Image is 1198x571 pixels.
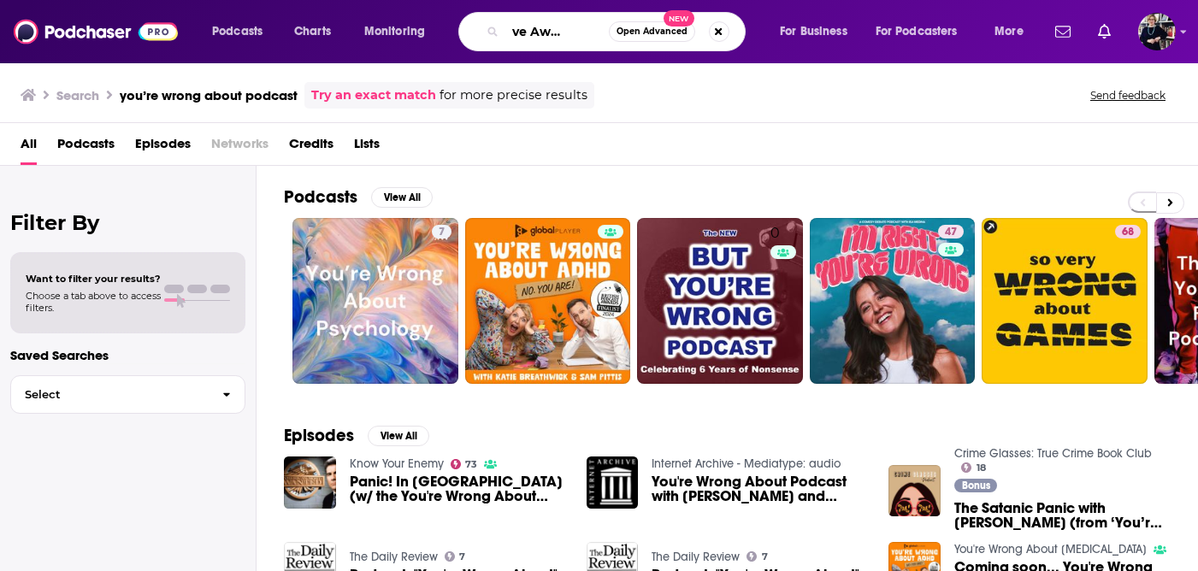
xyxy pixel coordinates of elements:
[26,290,161,314] span: Choose a tab above to access filters.
[211,130,269,165] span: Networks
[982,218,1148,384] a: 68
[876,20,958,44] span: For Podcasters
[368,426,429,446] button: View All
[954,446,1152,461] a: Crime Glasses: True Crime Book Club
[465,461,477,468] span: 73
[609,21,695,42] button: Open AdvancedNew
[1122,224,1134,241] span: 68
[284,425,354,446] h2: Episodes
[1091,17,1118,46] a: Show notifications dropdown
[284,425,429,446] a: EpisodesView All
[371,187,433,208] button: View All
[983,18,1045,45] button: open menu
[768,18,869,45] button: open menu
[652,474,868,503] a: You're Wrong About Podcast with Sarah Marshall and Matthew Hobbes
[1138,13,1176,50] img: User Profile
[587,456,639,509] img: You're Wrong About Podcast with Sarah Marshall and Matthew Hobbes
[294,20,331,44] span: Charts
[350,550,438,564] a: The Daily Review
[994,20,1024,44] span: More
[459,553,465,561] span: 7
[283,18,341,45] a: Charts
[1048,17,1077,46] a: Show notifications dropdown
[505,18,609,45] input: Search podcasts, credits, & more...
[475,12,762,51] div: Search podcasts, credits, & more...
[954,501,1171,530] a: The Satanic Panic with Sarah Marshall (from ‘You’re Wrong About’ Podcast)
[350,474,566,503] span: Panic! In [GEOGRAPHIC_DATA] (w/ the You're Wrong About podcast)
[200,18,285,45] button: open menu
[780,20,847,44] span: For Business
[284,456,336,509] img: Panic! In America (w/ the You're Wrong About podcast)
[1115,225,1141,238] a: 68
[26,273,161,285] span: Want to filter your results?
[350,456,444,471] a: Know Your Enemy
[11,389,209,400] span: Select
[977,464,986,472] span: 18
[652,550,740,564] a: The Daily Review
[954,501,1171,530] span: The Satanic Panic with [PERSON_NAME] (from ‘You’re Wrong About’ Podcast)
[938,225,964,238] a: 47
[1138,13,1176,50] button: Show profile menu
[1085,88,1171,103] button: Send feedback
[762,553,768,561] span: 7
[135,130,191,165] a: Episodes
[962,480,990,491] span: Bonus
[364,20,425,44] span: Monitoring
[56,87,99,103] h3: Search
[954,542,1147,556] a: You're Wrong About ADHD
[352,18,447,45] button: open menu
[14,15,178,48] img: Podchaser - Follow, Share and Rate Podcasts
[1138,13,1176,50] span: Logged in as ndewey
[445,551,466,562] a: 7
[945,224,957,241] span: 47
[888,465,941,517] img: The Satanic Panic with Sarah Marshall (from ‘You’re Wrong About’ Podcast)
[284,186,357,208] h2: Podcasts
[21,130,37,165] a: All
[652,456,841,471] a: Internet Archive - Mediatype: audio
[439,224,445,241] span: 7
[440,85,587,105] span: for more precise results
[617,27,688,36] span: Open Advanced
[747,551,768,562] a: 7
[120,87,298,103] h3: you’re wrong about podcast
[292,218,458,384] a: 7
[311,85,436,105] a: Try an exact match
[57,130,115,165] a: Podcasts
[810,218,976,384] a: 47
[289,130,333,165] a: Credits
[865,18,983,45] button: open menu
[212,20,263,44] span: Podcasts
[432,225,451,238] a: 7
[10,347,245,363] p: Saved Searches
[961,462,986,473] a: 18
[637,218,803,384] a: 0
[451,459,478,469] a: 73
[350,474,566,503] a: Panic! In America (w/ the You're Wrong About podcast)
[664,10,694,26] span: New
[284,186,433,208] a: PodcastsView All
[354,130,380,165] a: Lists
[770,225,796,377] div: 0
[10,210,245,235] h2: Filter By
[652,474,868,503] span: You're Wrong About Podcast with [PERSON_NAME] and [PERSON_NAME]
[10,375,245,414] button: Select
